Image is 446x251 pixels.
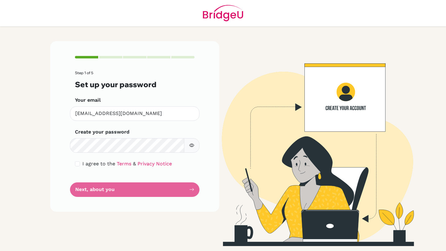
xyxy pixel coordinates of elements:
span: I agree to the [82,161,115,167]
a: Terms [117,161,131,167]
label: Your email [75,96,101,104]
span: Step 1 of 5 [75,70,93,75]
a: Privacy Notice [138,161,172,167]
input: Insert your email* [70,106,199,121]
label: Create your password [75,128,129,136]
span: & [133,161,136,167]
h3: Set up your password [75,80,195,89]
